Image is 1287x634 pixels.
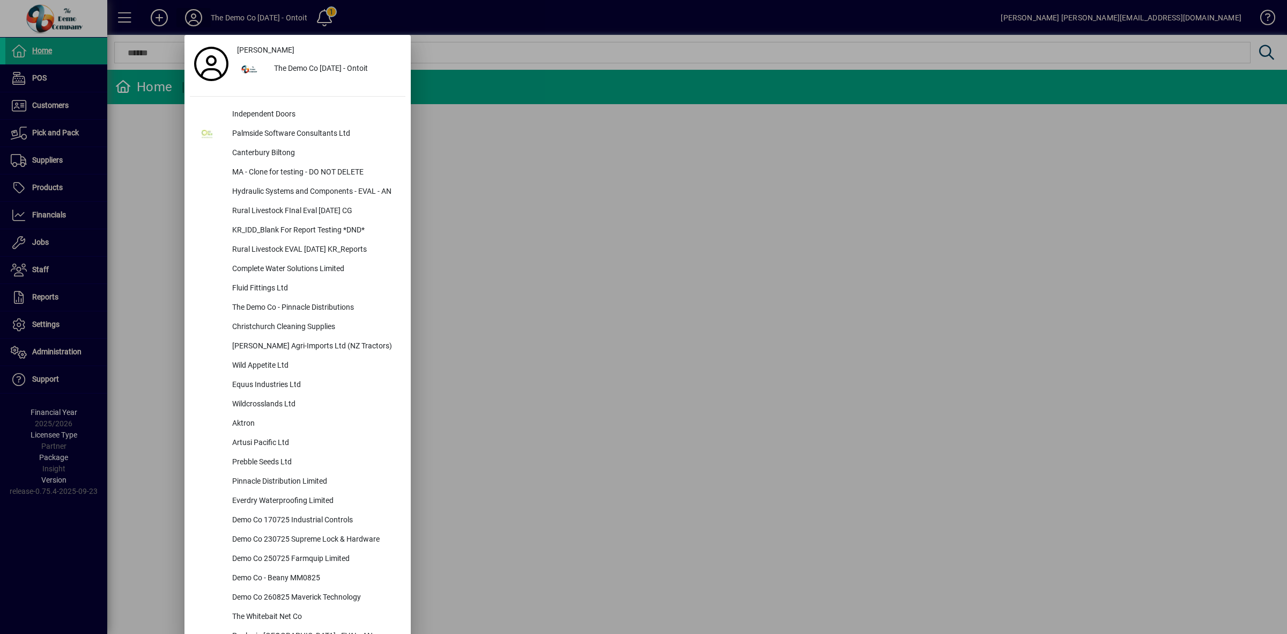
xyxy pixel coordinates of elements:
div: Wild Appetite Ltd [224,356,405,376]
div: Prebble Seeds Ltd [224,453,405,472]
button: The Whitebait Net Co [190,608,405,627]
button: Christchurch Cleaning Supplies [190,318,405,337]
button: Demo Co 230725 Supreme Lock & Hardware [190,530,405,550]
div: Demo Co 260825 Maverick Technology [224,588,405,608]
div: The Whitebait Net Co [224,608,405,627]
div: Christchurch Cleaning Supplies [224,318,405,337]
div: [PERSON_NAME] Agri-Imports Ltd (NZ Tractors) [224,337,405,356]
button: Complete Water Solutions Limited [190,260,405,279]
div: Complete Water Solutions Limited [224,260,405,279]
button: Hydraulic Systems and Components - EVAL - AN [190,183,405,202]
div: Equus Industries Ltd [224,376,405,395]
button: Everdry Waterproofing Limited [190,492,405,511]
span: [PERSON_NAME] [237,45,294,56]
button: Artusi Pacific Ltd [190,434,405,453]
div: KR_IDD_Blank For Report Testing *DND* [224,221,405,241]
button: Pinnacle Distribution Limited [190,472,405,492]
button: Prebble Seeds Ltd [190,453,405,472]
div: Artusi Pacific Ltd [224,434,405,453]
div: The Demo Co - Pinnacle Distributions [224,298,405,318]
div: Independent Doors [224,105,405,125]
div: Aktron [224,414,405,434]
div: Hydraulic Systems and Components - EVAL - AN [224,183,405,202]
div: The Demo Co [DATE] - Ontoit [265,60,405,79]
button: MA - Clone for testing - DO NOT DELETE [190,163,405,183]
button: Palmside Software Consultants Ltd [190,125,405,144]
button: Demo Co 170725 Industrial Controls [190,511,405,530]
div: Wildcrosslands Ltd [224,395,405,414]
div: Demo Co 250725 Farmquip Limited [224,550,405,569]
button: Independent Doors [190,105,405,125]
button: Demo Co 260825 Maverick Technology [190,588,405,608]
div: Demo Co - Beany MM0825 [224,569,405,588]
button: Fluid Fittings Ltd [190,279,405,298]
button: Wild Appetite Ltd [190,356,405,376]
button: Aktron [190,414,405,434]
a: [PERSON_NAME] [233,40,405,60]
a: Profile [190,54,233,74]
button: KR_IDD_Blank For Report Testing *DND* [190,221,405,241]
button: Canterbury Biltong [190,144,405,163]
button: The Demo Co - Pinnacle Distributions [190,298,405,318]
div: Everdry Waterproofing Limited [224,492,405,511]
div: Demo Co 230725 Supreme Lock & Hardware [224,530,405,550]
button: Equus Industries Ltd [190,376,405,395]
button: [PERSON_NAME] Agri-Imports Ltd (NZ Tractors) [190,337,405,356]
div: Fluid Fittings Ltd [224,279,405,298]
button: The Demo Co [DATE] - Ontoit [233,60,405,79]
div: Canterbury Biltong [224,144,405,163]
div: Palmside Software Consultants Ltd [224,125,405,144]
button: Demo Co - Beany MM0825 [190,569,405,588]
div: MA - Clone for testing - DO NOT DELETE [224,163,405,183]
div: Demo Co 170725 Industrial Controls [224,511,405,530]
div: Rural Livestock FInal Eval [DATE] CG [224,202,405,221]
button: Rural Livestock EVAL [DATE] KR_Reports [190,241,405,260]
div: Pinnacle Distribution Limited [224,472,405,492]
button: Rural Livestock FInal Eval [DATE] CG [190,202,405,221]
button: Demo Co 250725 Farmquip Limited [190,550,405,569]
div: Rural Livestock EVAL [DATE] KR_Reports [224,241,405,260]
button: Wildcrosslands Ltd [190,395,405,414]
